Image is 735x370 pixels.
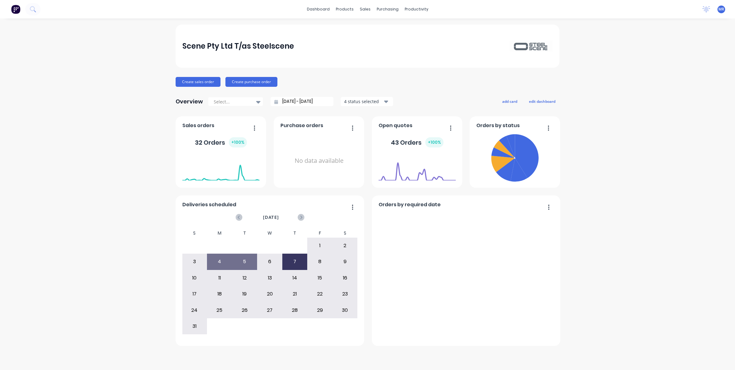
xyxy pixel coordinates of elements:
div: productivity [402,5,431,14]
div: 25 [207,302,232,318]
div: 28 [283,302,307,318]
div: 15 [308,270,332,286]
div: purchasing [374,5,402,14]
div: + 100 % [229,137,247,147]
div: 4 status selected [344,98,383,105]
span: MR [718,6,724,12]
div: 1 [308,238,332,253]
div: 26 [232,302,257,318]
img: Scene Pty Ltd T/as Steelscene [510,41,553,51]
div: 20 [257,286,282,302]
div: Overview [176,95,203,108]
div: 32 Orders [195,137,247,147]
div: 3 [182,254,207,269]
span: Orders by status [476,122,520,129]
div: M [207,229,232,238]
div: 29 [308,302,332,318]
span: [DATE] [263,214,279,221]
div: No data available [280,132,358,190]
div: 23 [333,286,357,302]
div: T [282,229,308,238]
button: Create purchase order [225,77,277,87]
div: 27 [257,302,282,318]
div: products [333,5,357,14]
div: 2 [333,238,357,253]
div: Scene Pty Ltd T/as Steelscene [182,40,294,52]
div: W [257,229,282,238]
div: 12 [232,270,257,286]
div: 16 [333,270,357,286]
div: 21 [283,286,307,302]
div: 6 [257,254,282,269]
div: 7 [283,254,307,269]
div: 30 [333,302,357,318]
div: 5 [232,254,257,269]
button: edit dashboard [525,97,559,105]
div: 14 [283,270,307,286]
div: 13 [257,270,282,286]
div: 17 [182,286,207,302]
div: 31 [182,319,207,334]
div: S [182,229,207,238]
div: 43 Orders [391,137,443,147]
span: Open quotes [379,122,412,129]
a: dashboard [304,5,333,14]
div: S [332,229,358,238]
span: Purchase orders [280,122,323,129]
div: 24 [182,302,207,318]
div: F [307,229,332,238]
div: 4 [207,254,232,269]
div: 18 [207,286,232,302]
div: 9 [333,254,357,269]
div: + 100 % [425,137,443,147]
div: 8 [308,254,332,269]
div: 22 [308,286,332,302]
button: Create sales order [176,77,220,87]
div: sales [357,5,374,14]
span: Sales orders [182,122,214,129]
div: 19 [232,286,257,302]
button: add card [498,97,521,105]
div: 10 [182,270,207,286]
img: Factory [11,5,20,14]
div: T [232,229,257,238]
button: 4 status selected [341,97,393,106]
div: 11 [207,270,232,286]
